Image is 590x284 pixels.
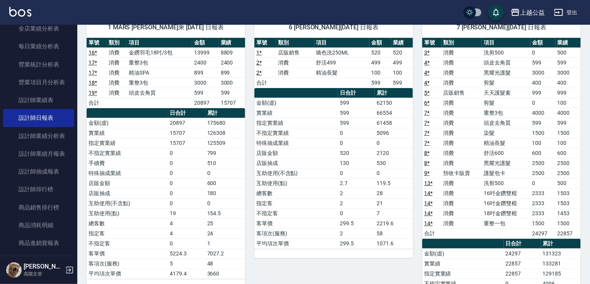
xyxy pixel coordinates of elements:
td: 3000 [530,68,556,78]
td: 400 [530,78,556,88]
td: 1500 [556,218,581,228]
th: 單號 [254,38,276,48]
td: 指定客 [87,228,168,238]
td: 2333 [530,188,556,198]
button: 登出 [551,5,581,20]
td: 24297 [530,228,556,238]
th: 項目 [482,38,530,48]
td: 48 [205,258,245,269]
th: 金額 [369,38,391,48]
td: 特殊抽成業績 [254,138,338,148]
td: 不指定客 [254,208,338,218]
td: 2500 [556,158,581,168]
table: a dense table [87,108,245,279]
td: 1071.6 [375,238,413,248]
td: 5 [168,258,205,269]
td: 洗剪500 [482,178,530,188]
td: 5224.3 [168,248,205,258]
td: 599 [192,88,218,98]
td: 金額(虛) [254,98,338,108]
td: 0 [530,48,556,58]
td: 店販金額 [254,148,338,158]
button: 上越公益 [508,5,548,20]
td: 15707 [168,138,205,148]
td: 0 [530,178,556,188]
td: 不指定實業績 [87,148,168,158]
td: 消費 [442,78,482,88]
td: 0 [168,148,205,158]
th: 日合計 [338,88,375,98]
a: 設計師排行榜 [3,180,74,198]
td: 客項次(服務) [87,258,168,269]
td: 130 [338,158,375,168]
td: 總客數 [254,188,338,198]
th: 日合計 [504,239,541,249]
th: 單號 [87,38,107,48]
table: a dense table [422,38,581,239]
td: 61458 [375,118,413,128]
td: 實業績 [87,128,168,138]
td: 消費 [276,68,314,78]
th: 類別 [442,38,482,48]
td: 合計 [254,78,276,88]
td: 精油長髮 [482,138,530,148]
td: 899 [192,68,218,78]
span: 6 [PERSON_NAME][DATE] 日報表 [264,24,404,31]
td: 1453 [556,208,581,218]
td: 19 [168,208,205,218]
td: 2400 [192,58,218,68]
th: 類別 [107,38,127,48]
td: 66554 [375,108,413,118]
span: 7 [PERSON_NAME][DATE] 日報表 [431,24,571,31]
td: 天天護髮素 [482,88,530,98]
td: 62150 [375,98,413,108]
td: 13999 [192,48,218,58]
td: 2333 [530,198,556,208]
td: 25 [205,218,245,228]
a: 全店業績分析表 [3,20,74,37]
td: 599 [556,118,581,128]
td: 0 [338,128,375,138]
td: 0 [375,168,413,178]
td: 4000 [556,108,581,118]
td: 500 [556,48,581,58]
td: 消費 [442,218,482,228]
td: 180 [205,188,245,198]
a: 商品進銷貨報表 [3,234,74,252]
a: 商品庫存表 [3,252,74,270]
table: a dense table [87,38,245,108]
td: 護髮包卡 [482,168,530,178]
th: 業績 [219,38,245,48]
p: 高階主管 [24,270,63,277]
td: 重整3包 [482,108,530,118]
td: 530 [375,158,413,168]
td: 店販銷售 [276,48,314,58]
td: 3660 [205,269,245,279]
img: Person [6,262,22,278]
td: 2.7 [338,178,375,188]
th: 累計 [541,239,581,249]
td: 7 [375,208,413,218]
td: 0 [205,198,245,208]
td: 499 [369,58,391,68]
td: 100 [556,98,581,108]
td: 133281 [541,258,581,269]
td: 18吋金鑽雙棍 [482,208,530,218]
td: 消費 [442,148,482,158]
td: 互助使用(不含點) [254,168,338,178]
td: 126308 [205,128,245,138]
td: 2 [338,228,375,238]
td: 消費 [442,158,482,168]
td: 2500 [530,158,556,168]
a: 設計師日報表 [3,109,74,127]
td: 119.5 [375,178,413,188]
a: 商品消耗明細 [3,216,74,234]
td: 999 [530,88,556,98]
td: 剪髮 [482,78,530,88]
th: 日合計 [168,108,205,118]
td: 100 [369,68,391,78]
td: 1500 [530,128,556,138]
td: 金鑽羽毛18吋/3包 [127,48,192,58]
td: 299.5 [338,218,375,228]
td: 4000 [530,108,556,118]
